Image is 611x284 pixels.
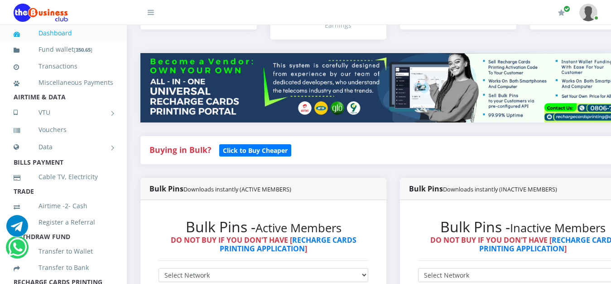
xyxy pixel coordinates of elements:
a: Click to Buy Cheaper [219,144,291,155]
a: Vouchers [14,119,113,140]
a: Miscellaneous Payments [14,72,113,93]
span: Renew/Upgrade Subscription [563,5,570,12]
i: Renew/Upgrade Subscription [558,9,565,16]
a: Chat for support [8,243,27,258]
a: VTU [14,101,113,124]
a: Airtime -2- Cash [14,196,113,216]
a: Transfer to Wallet [14,241,113,262]
a: Transfer to Bank [14,257,113,278]
small: Downloads instantly (ACTIVE MEMBERS) [183,185,291,193]
small: Downloads instantly (INACTIVE MEMBERS) [443,185,557,193]
a: Fund wallet[350.65] [14,39,113,60]
a: Register a Referral [14,212,113,233]
a: Data [14,136,113,158]
strong: DO NOT BUY IF YOU DON'T HAVE [ ] [171,235,356,254]
small: Inactive Members [510,220,606,236]
a: Cable TV, Electricity [14,166,113,187]
b: Click to Buy Cheaper [223,146,288,155]
a: Transactions [14,56,113,77]
a: RECHARGE CARDS PRINTING APPLICATION [220,235,356,254]
h2: Bulk Pins - [159,218,368,235]
small: [ ] [74,46,92,53]
small: Active Members [255,220,342,236]
b: 350.65 [76,46,91,53]
a: Chat for support [6,222,28,237]
img: User [579,4,597,21]
a: Dashboard [14,23,113,44]
img: Logo [14,4,68,22]
strong: Bulk Pins [409,184,557,194]
strong: Buying in Bulk? [149,144,211,155]
strong: Bulk Pins [149,184,291,194]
